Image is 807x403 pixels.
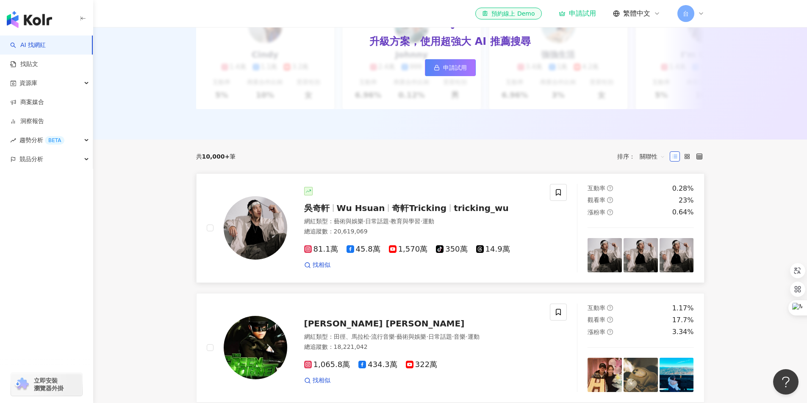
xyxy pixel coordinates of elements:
[436,245,467,254] span: 350萬
[454,203,509,213] span: tricking_wu
[672,208,694,217] div: 0.64%
[10,41,46,49] a: searchAI 找網紅
[10,137,16,143] span: rise
[392,203,446,213] span: 奇軒Tricking
[391,218,420,225] span: 教育與學習
[224,316,287,379] img: KOL Avatar
[406,360,437,369] span: 322萬
[313,261,330,269] span: 找相似
[313,376,330,385] span: 找相似
[607,209,613,215] span: question-circle
[10,117,44,126] a: 洞察報告
[426,333,428,340] span: ·
[588,329,605,335] span: 漲粉率
[304,376,330,385] a: 找相似
[304,261,330,269] a: 找相似
[224,196,287,260] img: KOL Avatar
[624,238,658,272] img: post-image
[358,360,397,369] span: 434.3萬
[454,333,466,340] span: 音樂
[607,317,613,323] span: question-circle
[672,184,694,193] div: 0.28%
[420,218,422,225] span: ·
[443,64,467,71] span: 申請試用
[202,153,230,160] span: 10,000+
[304,217,540,226] div: 網紅類型 ：
[395,333,397,340] span: ·
[475,8,541,19] a: 預約線上 Demo
[683,9,689,18] span: 台
[347,245,380,254] span: 45.8萬
[365,218,389,225] span: 日常話題
[304,318,465,329] span: [PERSON_NAME] [PERSON_NAME]
[369,333,371,340] span: ·
[425,59,476,76] a: 申請試用
[304,245,338,254] span: 81.1萬
[773,369,799,395] iframe: Help Scout Beacon - Open
[19,74,37,93] span: 資源庫
[466,333,467,340] span: ·
[672,304,694,313] div: 1.17%
[422,218,434,225] span: 運動
[337,203,385,213] span: Wu Hsuan
[588,209,605,216] span: 漲粉率
[397,333,426,340] span: 藝術與娛樂
[371,333,395,340] span: 流行音樂
[588,238,622,272] img: post-image
[19,131,64,150] span: 趨勢分析
[334,218,363,225] span: 藝術與娛樂
[607,329,613,335] span: question-circle
[363,218,365,225] span: ·
[389,218,391,225] span: ·
[428,333,452,340] span: 日常話題
[389,245,428,254] span: 1,570萬
[14,378,30,391] img: chrome extension
[11,373,82,396] a: chrome extension立即安裝 瀏覽器外掛
[7,11,52,28] img: logo
[34,377,64,392] span: 立即安裝 瀏覽器外掛
[452,333,454,340] span: ·
[196,153,236,160] div: 共 筆
[10,60,38,69] a: 找貼文
[607,185,613,191] span: question-circle
[304,203,330,213] span: 吳奇軒
[679,196,694,205] div: 23%
[304,228,540,236] div: 總追蹤數 ： 20,619,069
[482,9,535,18] div: 預約線上 Demo
[640,150,665,163] span: 關聯性
[660,358,694,392] img: post-image
[196,173,704,283] a: KOL Avatar吳奇軒Wu Hsuan奇軒Trickingtricking_wu網紅類型：藝術與娛樂·日常話題·教育與學習·運動總追蹤數：20,619,06981.1萬45.8萬1,570萬...
[476,245,510,254] span: 14.9萬
[304,333,540,341] div: 網紅類型 ：
[304,343,540,351] div: 總追蹤數 ： 18,221,042
[672,315,694,325] div: 17.7%
[369,35,530,49] div: 升級方案，使用超強大 AI 推薦搜尋
[624,358,658,392] img: post-image
[607,305,613,311] span: question-circle
[660,238,694,272] img: post-image
[588,358,622,392] img: post-image
[468,333,480,340] span: 運動
[588,316,605,323] span: 觀看率
[559,9,596,18] a: 申請試用
[196,293,704,403] a: KOL Avatar[PERSON_NAME] [PERSON_NAME]網紅類型：田徑、馬拉松·流行音樂·藝術與娛樂·日常話題·音樂·運動總追蹤數：18,221,0421,065.8萬434....
[45,136,64,145] div: BETA
[623,9,650,18] span: 繁體中文
[588,197,605,203] span: 觀看率
[672,327,694,337] div: 3.34%
[19,150,43,169] span: 競品分析
[334,333,369,340] span: 田徑、馬拉松
[588,304,605,311] span: 互動率
[588,185,605,192] span: 互動率
[10,98,44,107] a: 商案媒合
[617,150,670,163] div: 排序：
[607,197,613,203] span: question-circle
[304,360,350,369] span: 1,065.8萬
